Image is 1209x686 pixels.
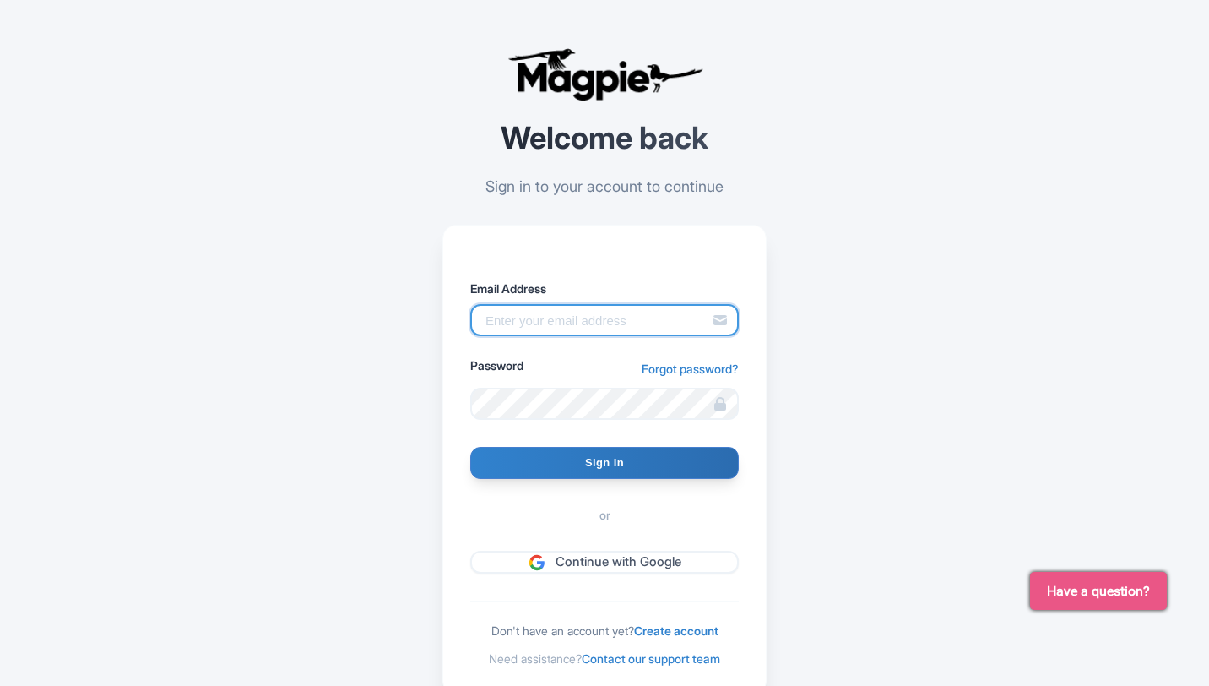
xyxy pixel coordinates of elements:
img: logo-ab69f6fb50320c5b225c76a69d11143b.png [503,47,706,101]
h2: Welcome back [442,122,767,155]
a: Continue with Google [470,551,739,574]
span: Have a question? [1047,581,1150,602]
label: Email Address [470,280,739,297]
label: Password [470,357,523,374]
p: Sign in to your account to continue [442,175,767,198]
a: Create account [634,623,718,638]
a: Contact our support team [582,651,720,666]
span: or [586,506,624,524]
div: Don't have an account yet? [470,622,739,640]
div: Need assistance? [470,650,739,667]
button: Have a question? [1030,572,1167,610]
a: Forgot password? [642,360,739,378]
input: Enter your email address [470,304,739,336]
input: Sign In [470,447,739,479]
